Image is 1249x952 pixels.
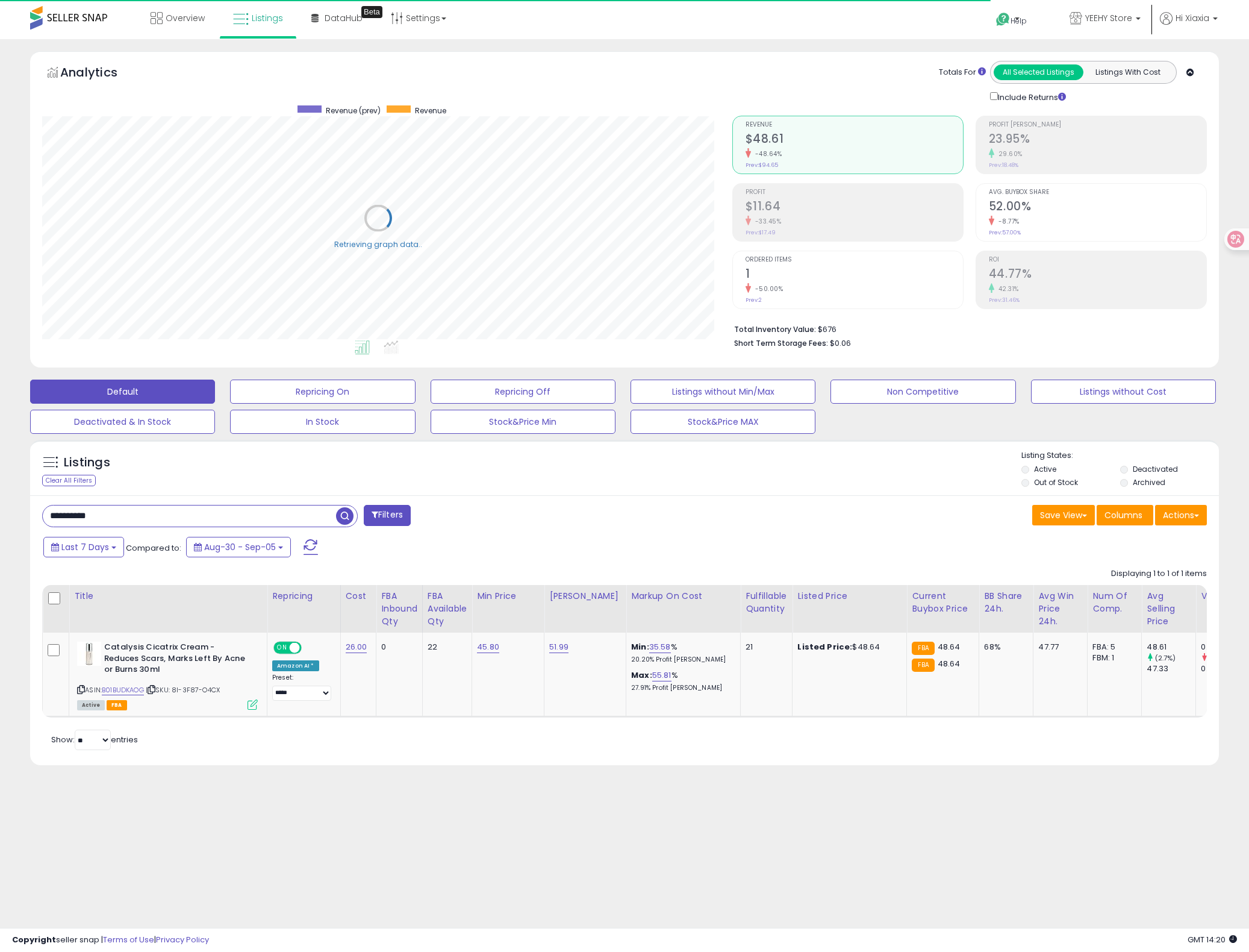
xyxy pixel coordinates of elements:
[1133,477,1165,487] label: Archived
[346,590,372,603] div: Cost
[746,267,963,283] h2: 1
[631,656,731,664] p: 20.20% Profit [PERSON_NAME]
[1133,464,1178,474] label: Deactivated
[746,296,762,304] small: Prev: 2
[751,217,782,226] small: -33.45%
[77,700,105,710] span: All listings currently available for purchase on Amazon
[1147,663,1195,674] div: 47.33
[549,590,621,603] div: [PERSON_NAME]
[1092,653,1132,663] div: FBM: 1
[186,537,291,557] button: Aug-30 - Sep-05
[1011,16,1027,26] span: Help
[989,229,1021,236] small: Prev: 57.00%
[1155,505,1207,525] button: Actions
[204,541,276,553] span: Aug-30 - Sep-05
[984,590,1028,615] div: BB Share 24h.
[107,700,127,710] span: FBA
[1031,380,1216,404] button: Listings without Cost
[1160,12,1218,39] a: Hi Xiaxia
[746,189,963,196] span: Profit
[989,161,1018,169] small: Prev: 18.48%
[797,641,852,653] b: Listed Price:
[104,642,251,678] b: Catalysis Cicatrix Cream - Reduces Scars, Marks Left By Acne or Burns 30ml
[989,257,1206,263] span: ROI
[746,257,963,263] span: Ordered Items
[74,590,262,603] div: Title
[994,217,1020,226] small: -8.77%
[77,642,101,666] img: 31gNWrIuYDL._SL40_.jpg
[1021,450,1219,462] p: Listing States:
[477,641,499,653] a: 45.80
[734,338,828,348] b: Short Term Storage Fees:
[381,590,417,628] div: FBA inbound Qty
[549,641,568,653] a: 51.99
[431,410,615,434] button: Stock&Price Min
[938,658,961,669] span: 48.64
[428,590,467,628] div: FBA Available Qty
[631,410,815,434] button: Stock&Price MAX
[275,643,290,653] span: ON
[43,537,124,557] button: Last 7 Days
[649,641,671,653] a: 35.58
[346,641,367,653] a: 26.00
[64,454,110,471] h5: Listings
[1038,642,1078,653] div: 47.77
[734,324,816,334] b: Total Inventory Value:
[230,410,415,434] button: In Stock
[102,685,144,695] a: B01BUDKAOG
[746,590,787,615] div: Fulfillable Quantity
[751,149,782,158] small: -48.64%
[300,643,319,653] span: OFF
[477,590,539,603] div: Min Price
[325,12,363,24] span: DataHub
[746,229,776,236] small: Prev: $17.49
[989,122,1206,128] span: Profit [PERSON_NAME]
[272,660,319,671] div: Amazon AI *
[230,380,415,404] button: Repricing On
[1092,590,1136,615] div: Num of Comp.
[1034,477,1078,487] label: Out of Stock
[994,64,1083,80] button: All Selected Listings
[994,284,1019,293] small: 42.31%
[746,122,963,128] span: Revenue
[751,284,783,293] small: -50.00%
[146,685,220,695] span: | SKU: 8I-3F87-O4CX
[42,475,96,486] div: Clear All Filters
[746,161,778,169] small: Prev: $94.65
[830,380,1015,404] button: Non Competitive
[989,296,1020,304] small: Prev: 31.46%
[989,132,1206,148] h2: 23.95%
[1092,642,1132,653] div: FBA: 5
[364,505,411,526] button: Filters
[631,684,731,692] p: 27.91% Profit [PERSON_NAME]
[1201,590,1245,603] div: Velocity
[989,267,1206,283] h2: 44.77%
[994,149,1023,158] small: 29.60%
[797,642,897,653] div: $48.64
[912,642,934,655] small: FBA
[1104,509,1142,521] span: Columns
[1111,568,1207,580] div: Displaying 1 to 1 of 1 items
[981,90,1080,104] div: Include Returns
[830,337,851,349] span: $0.06
[334,239,422,249] div: Retrieving graph data..
[1147,590,1191,628] div: Avg Selling Price
[1083,64,1173,80] button: Listings With Cost
[912,590,974,615] div: Current Buybox Price
[746,199,963,216] h2: $11.64
[1085,12,1132,24] span: YEEHY Store
[631,590,735,603] div: Markup on Cost
[746,132,963,148] h2: $48.61
[361,6,382,18] div: Tooltip anchor
[51,734,138,745] span: Show: entries
[797,590,902,603] div: Listed Price
[1155,653,1176,663] small: (2.7%)
[989,199,1206,216] h2: 52.00%
[631,380,815,404] button: Listings without Min/Max
[126,542,181,554] span: Compared to:
[986,3,1050,39] a: Help
[1034,464,1056,474] label: Active
[746,642,783,653] div: 21
[272,590,335,603] div: Repricing
[652,669,671,681] a: 55.81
